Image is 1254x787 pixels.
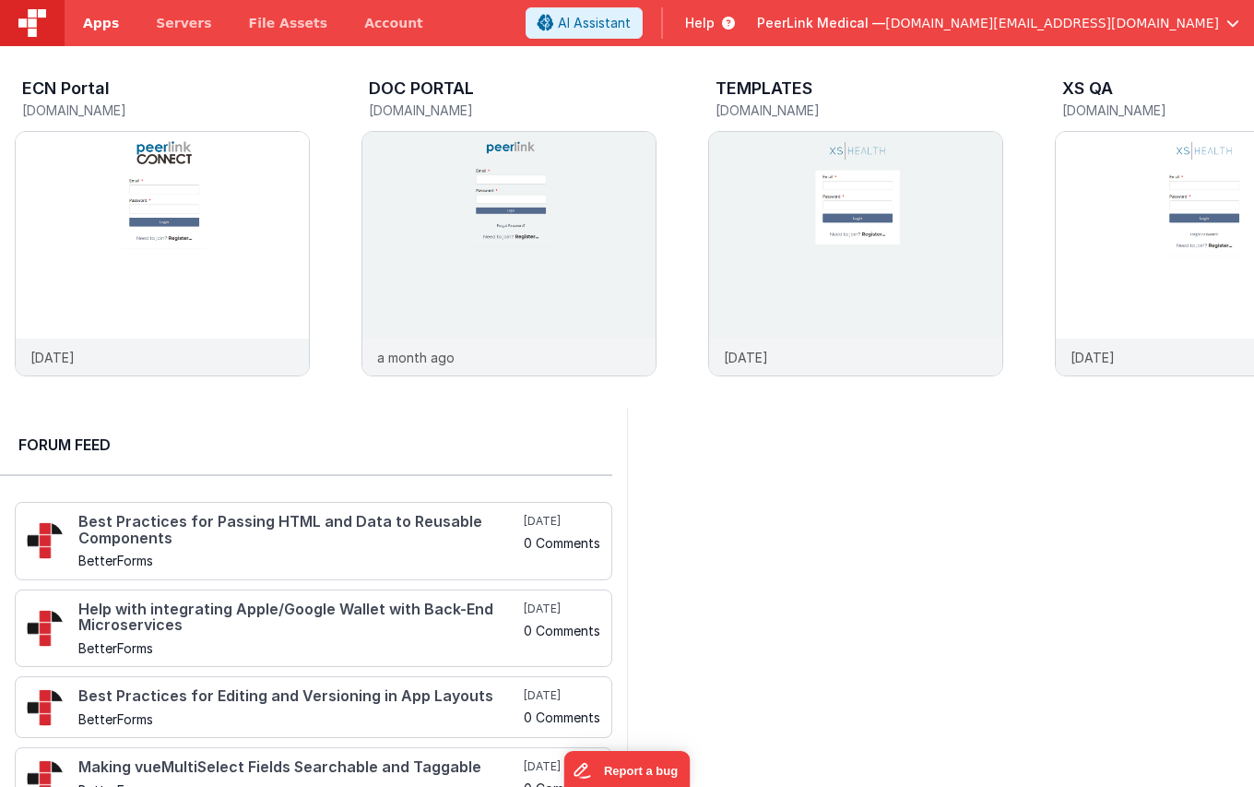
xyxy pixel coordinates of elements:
img: 295_2.png [27,522,64,559]
img: 295_2.png [27,689,64,726]
h5: [DOMAIN_NAME] [22,103,310,117]
h2: Forum Feed [18,434,594,456]
h5: 0 Comments [524,536,600,550]
span: Apps [83,14,119,32]
h3: TEMPLATES [716,79,812,98]
span: Help [685,14,715,32]
h4: Best Practices for Editing and Versioning in App Layouts [78,688,520,705]
p: a month ago [377,348,455,367]
a: Help with integrating Apple/Google Wallet with Back-End Microservices BetterForms [DATE] 0 Comments [15,590,612,668]
h3: XS QA [1062,79,1113,98]
button: PeerLink Medical — [DOMAIN_NAME][EMAIL_ADDRESS][DOMAIN_NAME] [757,14,1239,32]
h5: 0 Comments [524,624,600,638]
img: 295_2.png [27,610,64,647]
a: Best Practices for Passing HTML and Data to Reusable Components BetterForms [DATE] 0 Comments [15,502,612,580]
h4: Best Practices for Passing HTML and Data to Reusable Components [78,514,520,546]
h4: Making vueMultiSelect Fields Searchable and Taggable [78,759,520,776]
h5: [DATE] [524,602,600,616]
h5: BetterForms [78,712,520,726]
span: Servers [156,14,211,32]
h5: [DOMAIN_NAME] [716,103,1003,117]
h5: [DATE] [524,759,600,774]
button: AI Assistant [526,7,643,39]
h5: [DATE] [524,514,600,529]
h4: Help with integrating Apple/Google Wallet with Back-End Microservices [78,602,520,634]
h3: DOC PORTAL [369,79,474,98]
a: Best Practices for Editing and Versioning in App Layouts BetterForms [DATE] 0 Comments [15,676,612,738]
span: AI Assistant [558,14,631,32]
span: [DOMAIN_NAME][EMAIL_ADDRESS][DOMAIN_NAME] [885,14,1219,32]
h5: [DOMAIN_NAME] [369,103,657,117]
span: File Assets [249,14,328,32]
span: PeerLink Medical — [757,14,885,32]
h3: ECN Portal [22,79,110,98]
h5: BetterForms [78,641,520,655]
p: [DATE] [724,348,768,367]
h5: 0 Comments [524,710,600,724]
h5: [DATE] [524,688,600,703]
h5: BetterForms [78,554,520,567]
p: [DATE] [1071,348,1115,367]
